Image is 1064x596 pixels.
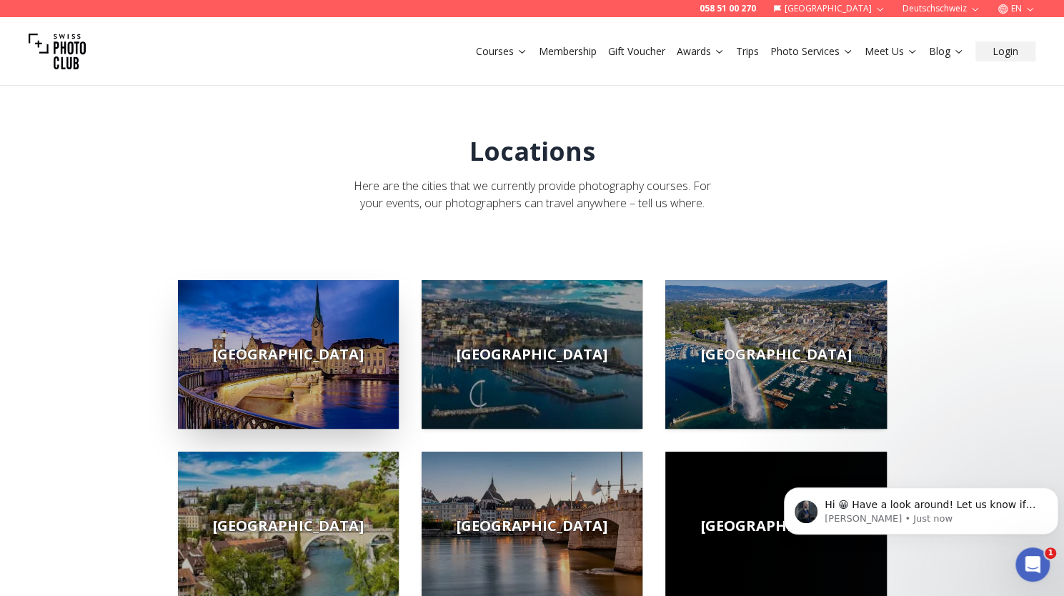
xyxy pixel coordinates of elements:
button: Gift Voucher [602,41,671,61]
button: Blog [923,41,970,61]
span: [GEOGRAPHIC_DATA] [457,516,607,536]
a: Awards [677,44,725,59]
a: 058 51 00 270 [700,3,756,14]
span: [GEOGRAPHIC_DATA] [213,516,364,536]
a: [GEOGRAPHIC_DATA] [178,280,399,429]
span: [GEOGRAPHIC_DATA] [213,344,364,364]
a: Photo Services [770,44,853,59]
iframe: Intercom notifications message [778,457,1064,557]
button: Photo Services [765,41,859,61]
button: Meet Us [859,41,923,61]
h1: Locations [469,137,595,166]
span: [GEOGRAPHIC_DATA] [700,516,851,536]
a: Courses [476,44,527,59]
a: Trips [736,44,759,59]
a: [GEOGRAPHIC_DATA] [665,280,886,429]
button: Awards [671,41,730,61]
a: Meet Us [865,44,918,59]
a: Membership [539,44,597,59]
img: zurich [178,280,399,429]
button: Login [975,41,1035,61]
button: Trips [730,41,765,61]
img: lausanne [422,280,642,429]
span: 1 [1045,547,1056,559]
a: Gift Voucher [608,44,665,59]
button: Courses [470,41,533,61]
button: Membership [533,41,602,61]
img: geneve [665,280,886,429]
a: Blog [929,44,964,59]
span: Here are the cities that we currently provide photography courses. For your events, our photograp... [354,178,711,211]
span: [GEOGRAPHIC_DATA] [457,344,607,364]
a: [GEOGRAPHIC_DATA] [422,280,642,429]
img: Swiss photo club [29,23,86,80]
span: [GEOGRAPHIC_DATA] [700,344,851,364]
iframe: Intercom live chat [1015,547,1050,582]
